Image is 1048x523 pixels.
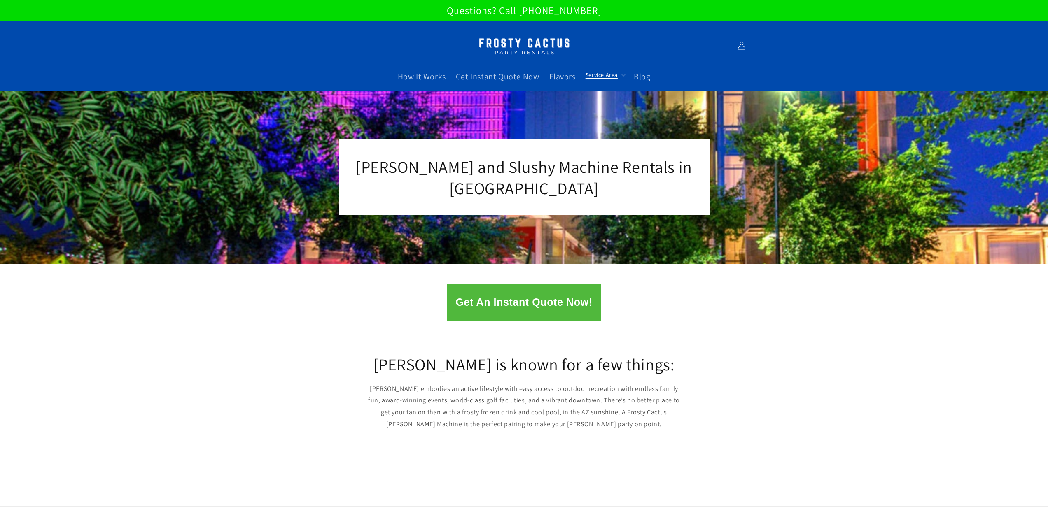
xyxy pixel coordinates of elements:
[356,156,692,199] span: [PERSON_NAME] and Slushy Machine Rentals in [GEOGRAPHIC_DATA]
[398,71,446,82] span: How It Works
[451,66,544,87] a: Get Instant Quote Now
[634,71,650,82] span: Blog
[447,284,600,321] button: Get An Instant Quote Now!
[581,66,629,84] summary: Service Area
[364,383,685,430] p: [PERSON_NAME] embodies an active lifestyle with easy access to outdoor recreation with endless fa...
[456,71,539,82] span: Get Instant Quote Now
[549,71,576,82] span: Flavors
[586,71,618,79] span: Service Area
[544,66,581,87] a: Flavors
[364,353,685,375] h2: [PERSON_NAME] is known for a few things:
[393,66,451,87] a: How It Works
[473,33,576,59] img: Margarita Machine Rental in Scottsdale, Phoenix, Tempe, Chandler, Gilbert, Mesa and Maricopa
[629,66,655,87] a: Blog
